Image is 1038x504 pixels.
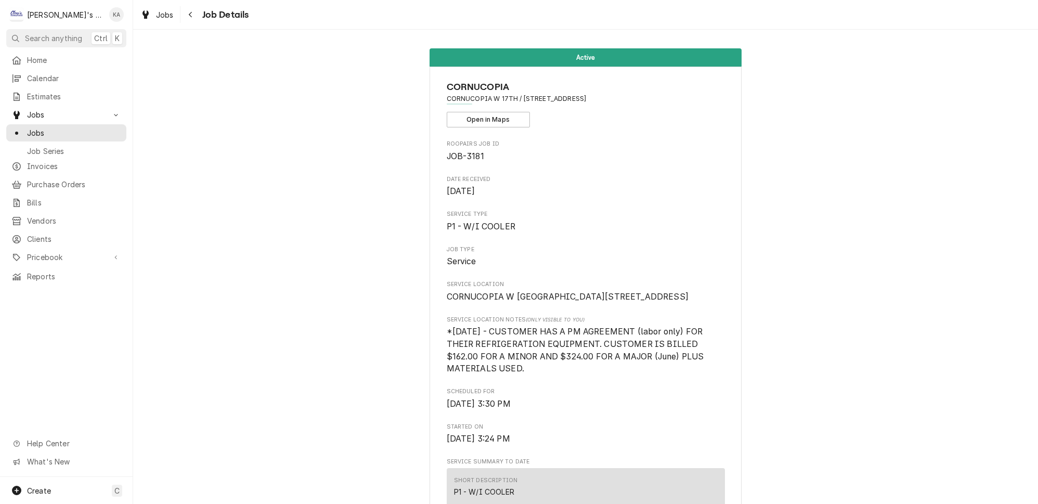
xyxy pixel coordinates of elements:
span: [DATE] 3:30 PM [447,399,511,409]
div: Korey Austin's Avatar [109,7,124,22]
span: Search anything [25,33,82,44]
span: [DATE] 3:24 PM [447,434,510,444]
span: Started On [447,423,725,431]
span: Purchase Orders [27,179,121,190]
a: Jobs [6,124,126,141]
a: Go to Jobs [6,106,126,123]
div: Date Received [447,175,725,198]
span: Jobs [27,127,121,138]
span: Service Location Notes [447,316,725,324]
a: Jobs [136,6,178,23]
span: Started On [447,433,725,445]
span: Roopairs Job ID [447,150,725,163]
a: Invoices [6,158,126,175]
span: Name [447,80,725,94]
span: Ctrl [94,33,108,44]
span: Scheduled For [447,398,725,410]
div: Service Location [447,280,725,303]
button: Open in Maps [447,112,530,127]
span: Address [447,94,725,104]
span: CORNUCOPIA W [GEOGRAPHIC_DATA][STREET_ADDRESS] [447,292,689,302]
a: Go to Pricebook [6,249,126,266]
span: Bills [27,197,121,208]
div: Roopairs Job ID [447,140,725,162]
span: Create [27,486,51,495]
a: Go to Help Center [6,435,126,452]
a: Reports [6,268,126,285]
span: Clients [27,234,121,244]
a: Vendors [6,212,126,229]
span: What's New [27,456,120,467]
span: Jobs [156,9,174,20]
span: Service [447,256,476,266]
span: Reports [27,271,121,282]
span: Scheduled For [447,387,725,396]
div: Job Type [447,245,725,268]
span: Help Center [27,438,120,449]
span: Jobs [27,109,106,120]
span: Date Received [447,185,725,198]
span: Job Type [447,255,725,268]
div: Scheduled For [447,387,725,410]
div: Service Type [447,210,725,232]
span: Job Series [27,146,121,157]
div: Client Information [447,80,725,127]
span: Estimates [27,91,121,102]
span: [object Object] [447,326,725,375]
span: (Only Visible to You) [526,317,585,322]
span: Service Location [447,280,725,289]
a: Home [6,51,126,69]
span: JOB-3181 [447,151,484,161]
div: [PERSON_NAME]'s Refrigeration [27,9,103,20]
span: K [115,33,120,44]
span: Active [576,54,595,61]
a: Job Series [6,143,126,160]
div: Clay's Refrigeration's Avatar [9,7,24,22]
span: Invoices [27,161,121,172]
span: [DATE] [447,186,475,196]
div: Status [430,48,742,67]
span: Job Details [199,8,249,22]
span: Pricebook [27,252,106,263]
span: Roopairs Job ID [447,140,725,148]
button: Search anythingCtrlK [6,29,126,47]
span: Home [27,55,121,66]
span: Service Type [447,221,725,233]
span: *[DATE] - CUSTOMER HAS A PM AGREEMENT (labor only) FOR THEIR REFRIGERATION EQUIPMENT. CUSTOMER IS... [447,327,706,373]
a: Go to What's New [6,453,126,470]
div: C [9,7,24,22]
div: KA [109,7,124,22]
span: Job Type [447,245,725,254]
span: Date Received [447,175,725,184]
a: Purchase Orders [6,176,126,193]
div: Short Description [454,476,518,485]
a: Calendar [6,70,126,87]
div: P1 - W/I COOLER [454,486,514,497]
span: P1 - W/I COOLER [447,222,515,231]
span: Service Summary To Date [447,458,725,466]
a: Estimates [6,88,126,105]
span: Service Type [447,210,725,218]
div: Started On [447,423,725,445]
span: C [114,485,120,496]
button: Navigate back [183,6,199,23]
a: Bills [6,194,126,211]
span: Calendar [27,73,121,84]
a: Clients [6,230,126,248]
div: [object Object] [447,316,725,375]
span: Service Location [447,291,725,303]
span: Vendors [27,215,121,226]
